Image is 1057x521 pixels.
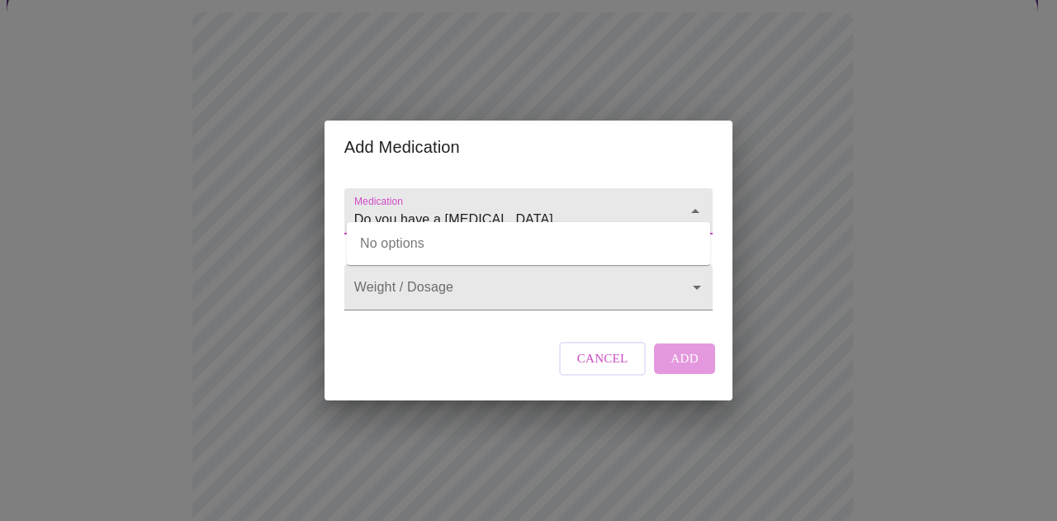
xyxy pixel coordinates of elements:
[344,134,713,160] h2: Add Medication
[577,348,628,369] span: Cancel
[559,342,647,375] button: Cancel
[684,200,707,223] button: Close
[347,222,710,265] div: No options
[344,264,713,310] div: ​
